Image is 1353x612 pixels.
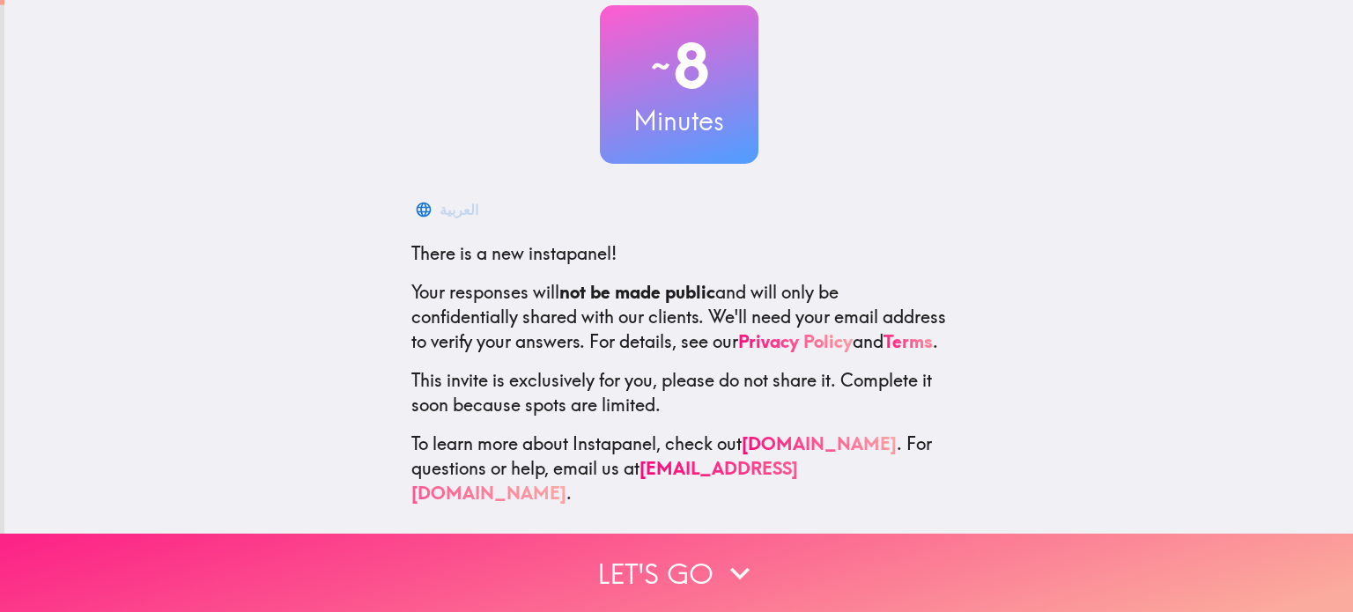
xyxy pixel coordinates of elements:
h2: 8 [600,30,758,102]
p: This invite is exclusively for you, please do not share it. Complete it soon because spots are li... [411,368,947,417]
b: not be made public [559,281,715,303]
p: Your responses will and will only be confidentially shared with our clients. We'll need your emai... [411,280,947,354]
span: ~ [648,40,673,92]
a: [DOMAIN_NAME] [742,432,897,454]
a: Terms [884,330,933,352]
h3: Minutes [600,102,758,139]
p: To learn more about Instapanel, check out . For questions or help, email us at . [411,431,947,505]
button: العربية [411,192,485,227]
a: [EMAIL_ADDRESS][DOMAIN_NAME] [411,457,798,504]
span: There is a new instapanel! [411,242,617,264]
div: العربية [440,197,478,222]
a: Privacy Policy [738,330,853,352]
